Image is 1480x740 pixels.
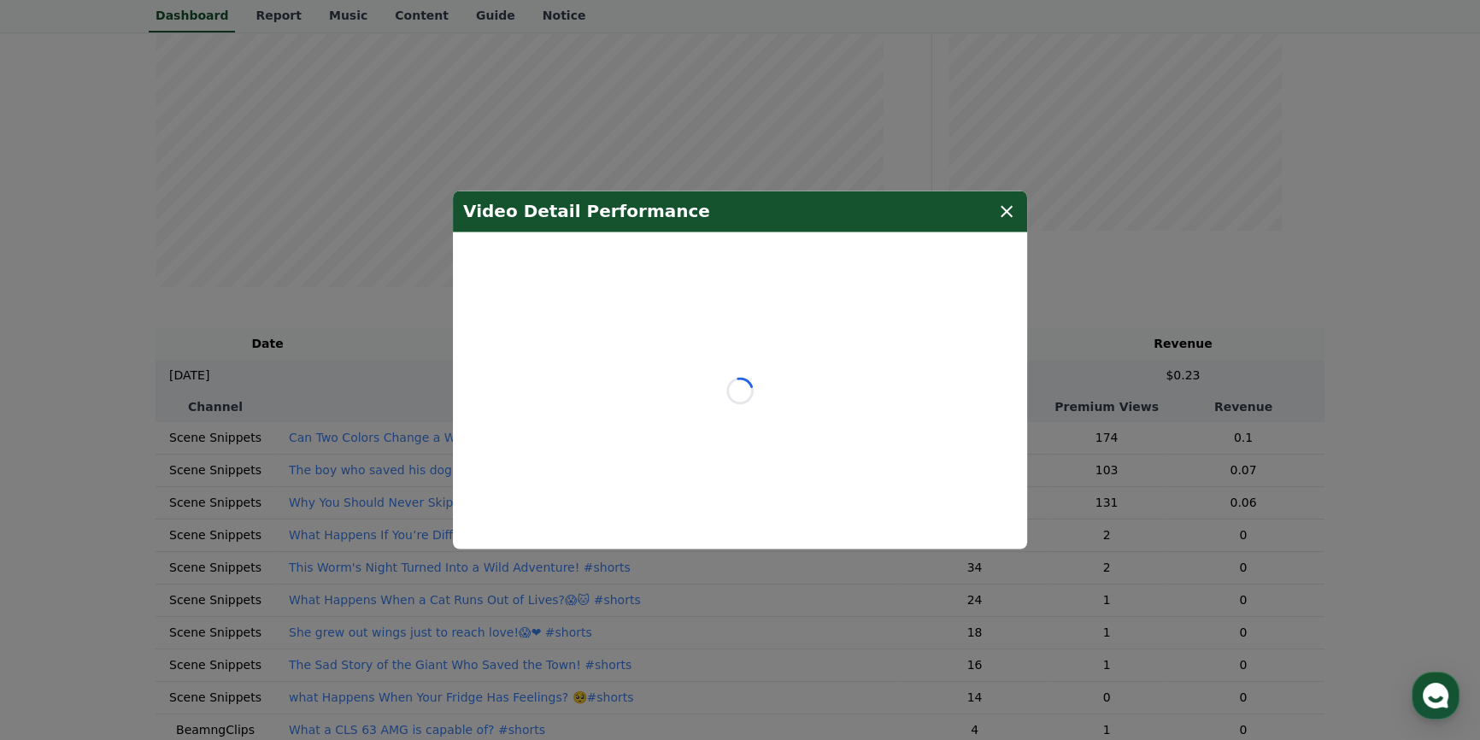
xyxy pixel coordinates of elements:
div: modal [453,191,1027,549]
span: Messages [142,568,192,582]
a: Home [5,542,113,584]
h4: Video Detail Performance [463,201,710,221]
span: Settings [253,567,295,581]
a: Messages [113,542,220,584]
a: Settings [220,542,328,584]
span: Home [44,567,73,581]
